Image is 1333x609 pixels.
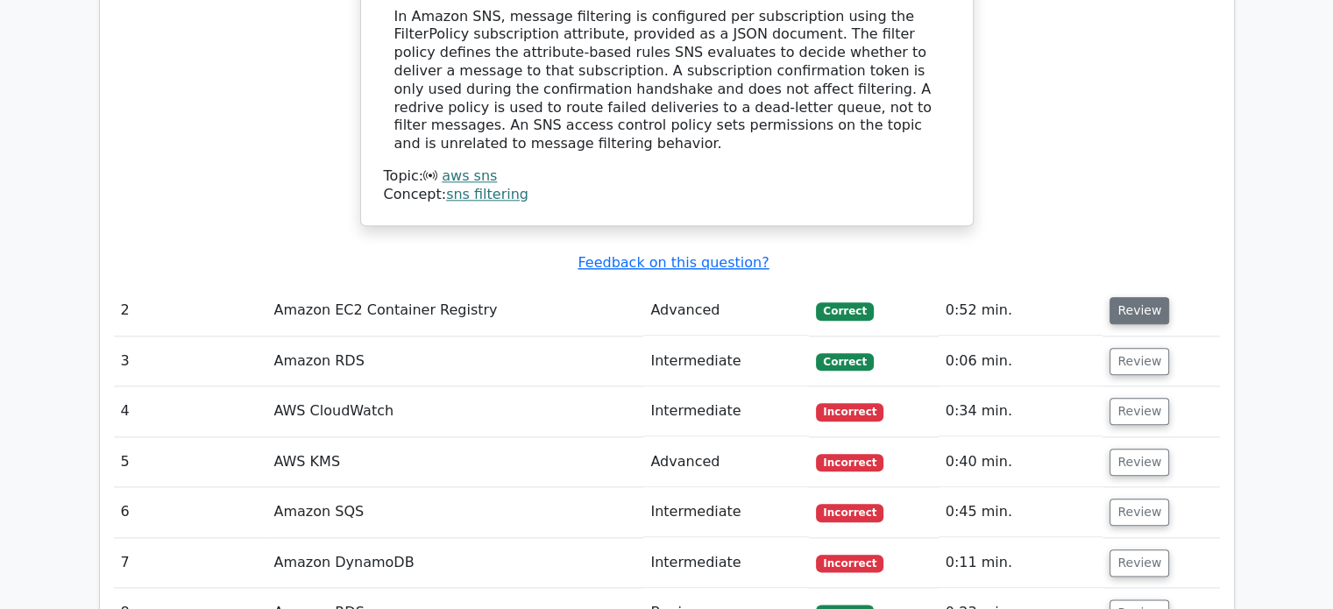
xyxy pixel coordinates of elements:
[643,538,809,588] td: Intermediate
[114,386,267,436] td: 4
[816,555,883,572] span: Incorrect
[816,353,873,371] span: Correct
[266,487,643,537] td: Amazon SQS
[643,336,809,386] td: Intermediate
[1110,449,1169,476] button: Review
[266,336,643,386] td: Amazon RDS
[114,336,267,386] td: 3
[643,286,809,336] td: Advanced
[114,286,267,336] td: 2
[816,504,883,521] span: Incorrect
[816,454,883,471] span: Incorrect
[266,437,643,487] td: AWS KMS
[1110,499,1169,526] button: Review
[643,487,809,537] td: Intermediate
[643,437,809,487] td: Advanced
[1110,348,1169,375] button: Review
[939,538,1103,588] td: 0:11 min.
[939,386,1103,436] td: 0:34 min.
[1110,297,1169,324] button: Review
[384,167,950,186] div: Topic:
[578,254,769,271] a: Feedback on this question?
[1110,398,1169,425] button: Review
[1110,549,1169,577] button: Review
[114,538,267,588] td: 7
[266,386,643,436] td: AWS CloudWatch
[816,403,883,421] span: Incorrect
[643,386,809,436] td: Intermediate
[114,487,267,537] td: 6
[394,8,939,153] div: In Amazon SNS, message filtering is configured per subscription using the FilterPolicy subscripti...
[114,437,267,487] td: 5
[939,437,1103,487] td: 0:40 min.
[384,186,950,204] div: Concept:
[446,186,528,202] a: sns filtering
[939,336,1103,386] td: 0:06 min.
[939,487,1103,537] td: 0:45 min.
[266,538,643,588] td: Amazon DynamoDB
[939,286,1103,336] td: 0:52 min.
[816,302,873,320] span: Correct
[266,286,643,336] td: Amazon EC2 Container Registry
[442,167,497,184] a: aws sns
